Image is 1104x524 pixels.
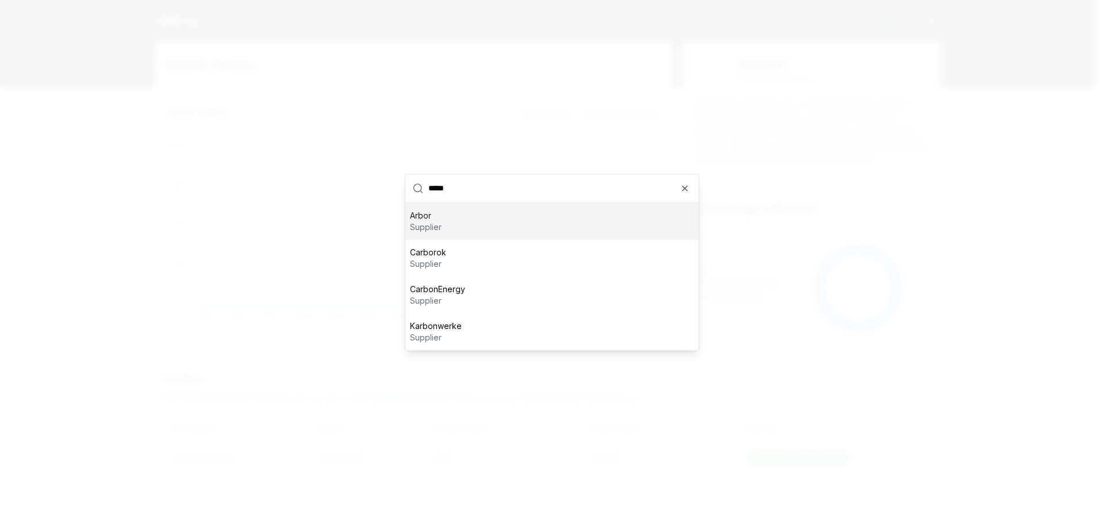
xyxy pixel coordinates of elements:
[410,246,446,258] p: Carborok
[410,320,462,331] p: Karbonwerke
[410,331,462,343] p: supplier
[410,221,442,232] p: supplier
[410,209,442,221] p: Arbor
[410,283,465,294] p: CarbonEnergy
[410,258,446,269] p: supplier
[410,294,465,306] p: supplier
